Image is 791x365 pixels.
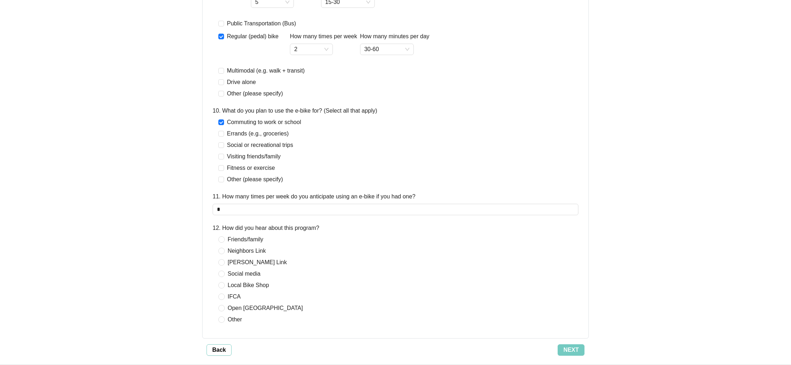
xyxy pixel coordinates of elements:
[563,346,579,354] span: Next
[225,270,263,278] span: Social media
[225,315,245,324] span: Other
[225,235,266,244] span: Friends/family
[207,344,232,356] button: Back
[224,32,281,41] span: Regular (pedal) bike
[213,107,377,115] label: 10. What do you plan to use the e-bike for? (Select all that apply)
[224,89,286,98] span: Other (please specify)
[213,192,416,201] label: 11. How many times per week do you anticipate using an e-bike if you had one?
[225,247,269,255] span: Neighbors Link
[213,204,578,215] input: 11. How many times per week do you anticipate using an e-bike if you had one?
[212,346,226,354] span: Back
[360,32,430,41] label: How many minutes per day
[225,281,272,290] span: Local Bike Shop
[224,19,299,28] span: Public Transportation (Bus)
[224,152,283,161] span: Visiting friends/family
[225,258,290,267] span: [PERSON_NAME] Link
[294,44,329,55] span: 2
[224,66,307,75] span: Multimodal (e.g. walk + transit)
[213,224,319,232] label: 12. How did you hear about this program?
[224,78,259,87] span: Drive alone
[224,141,296,149] span: Social or recreational trips
[225,304,306,312] span: Open [GEOGRAPHIC_DATA]
[364,44,409,55] span: 30-60
[558,344,584,356] button: Next
[224,175,286,184] span: Other (please specify)
[224,164,278,172] span: Fitness or exercise
[290,32,357,41] label: How many times per week
[224,129,292,138] span: Errands (e.g., groceries)
[225,292,243,301] span: IFCA
[224,118,304,127] span: Commuting to work or school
